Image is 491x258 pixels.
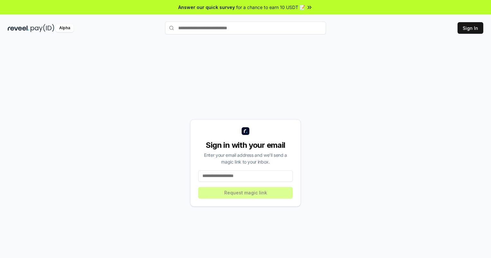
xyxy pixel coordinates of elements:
img: reveel_dark [8,24,29,32]
div: Alpha [56,24,74,32]
img: logo_small [242,127,249,135]
div: Enter your email address and we’ll send a magic link to your inbox. [198,152,293,165]
button: Sign In [458,22,483,34]
span: Answer our quick survey [178,4,235,11]
div: Sign in with your email [198,140,293,150]
span: for a chance to earn 10 USDT 📝 [236,4,305,11]
img: pay_id [31,24,54,32]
